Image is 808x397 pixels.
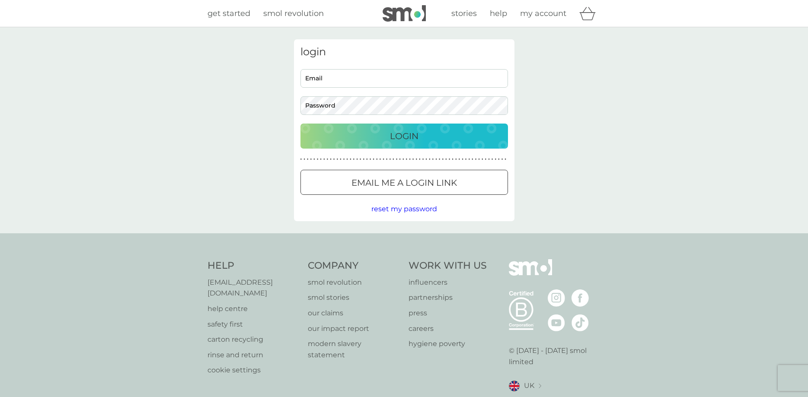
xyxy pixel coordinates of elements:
[371,203,437,215] button: reset my password
[308,323,400,334] p: our impact report
[356,157,358,162] p: ●
[579,5,601,22] div: basket
[383,157,384,162] p: ●
[488,157,490,162] p: ●
[208,303,300,314] a: help centre
[490,9,507,18] span: help
[498,157,500,162] p: ●
[208,7,250,20] a: get started
[406,157,408,162] p: ●
[520,9,566,18] span: my account
[327,157,329,162] p: ●
[449,157,450,162] p: ●
[380,157,381,162] p: ●
[340,157,342,162] p: ●
[313,157,315,162] p: ●
[425,157,427,162] p: ●
[386,157,388,162] p: ●
[501,157,503,162] p: ●
[300,170,508,195] button: Email me a login link
[303,157,305,162] p: ●
[409,277,487,288] a: influencers
[465,157,467,162] p: ●
[475,157,477,162] p: ●
[353,157,355,162] p: ●
[451,9,477,18] span: stories
[351,176,457,190] p: Email me a login link
[409,338,487,349] a: hygiene poverty
[208,365,300,376] a: cookie settings
[472,157,473,162] p: ●
[363,157,364,162] p: ●
[263,7,324,20] a: smol revolution
[462,157,463,162] p: ●
[442,157,444,162] p: ●
[393,157,394,162] p: ●
[323,157,325,162] p: ●
[300,46,508,58] h3: login
[468,157,470,162] p: ●
[208,349,300,361] a: rinse and return
[330,157,332,162] p: ●
[208,259,300,273] h4: Help
[548,289,565,307] img: visit the smol Instagram page
[320,157,322,162] p: ●
[524,380,534,391] span: UK
[300,157,302,162] p: ●
[409,157,411,162] p: ●
[451,7,477,20] a: stories
[208,334,300,345] a: carton recycling
[308,338,400,360] a: modern slavery statement
[409,292,487,303] a: partnerships
[396,157,398,162] p: ●
[409,308,487,319] a: press
[373,157,374,162] p: ●
[459,157,460,162] p: ●
[402,157,404,162] p: ●
[370,157,371,162] p: ●
[366,157,368,162] p: ●
[307,157,309,162] p: ●
[435,157,437,162] p: ●
[485,157,487,162] p: ●
[422,157,424,162] p: ●
[208,319,300,330] p: safety first
[333,157,335,162] p: ●
[399,157,401,162] p: ●
[432,157,434,162] p: ●
[360,157,361,162] p: ●
[389,157,391,162] p: ●
[300,124,508,149] button: Login
[455,157,457,162] p: ●
[419,157,421,162] p: ●
[572,289,589,307] img: visit the smol Facebook page
[390,129,418,143] p: Login
[308,292,400,303] p: smol stories
[439,157,441,162] p: ●
[482,157,483,162] p: ●
[409,323,487,334] a: careers
[310,157,312,162] p: ●
[317,157,319,162] p: ●
[308,308,400,319] a: our claims
[478,157,480,162] p: ●
[308,277,400,288] a: smol revolution
[346,157,348,162] p: ●
[520,7,566,20] a: my account
[336,157,338,162] p: ●
[409,259,487,273] h4: Work With Us
[495,157,496,162] p: ●
[509,345,601,367] p: © [DATE] - [DATE] smol limited
[383,5,426,22] img: smol
[208,277,300,299] p: [EMAIL_ADDRESS][DOMAIN_NAME]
